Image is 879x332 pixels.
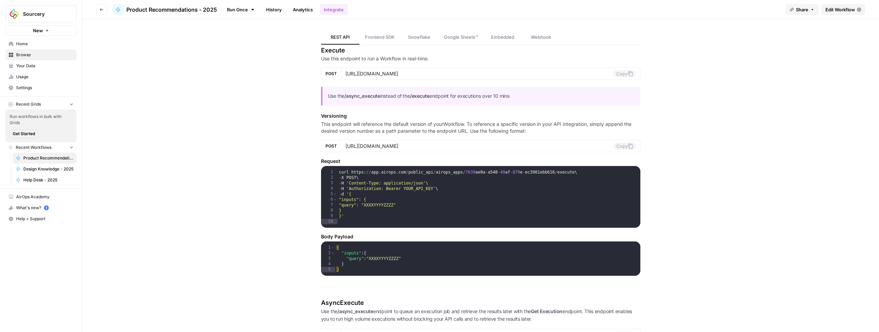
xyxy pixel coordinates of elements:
div: 2 [321,175,338,180]
img: Sourcery Logo [8,8,20,20]
span: POST [326,143,337,149]
div: 8 [321,208,338,213]
h5: Versioning [321,112,641,119]
a: Your Data [5,60,77,71]
div: 2 [321,250,335,256]
span: Usage [16,74,73,80]
span: Design Knowledge - 2025 [23,166,73,172]
span: Settings [16,85,73,91]
a: Browse [5,49,77,60]
span: Help Desk - 2025 [23,177,73,183]
a: Design Knowledge - 2025 [13,164,77,175]
span: Snowflake [408,34,430,40]
div: 10 [321,219,338,224]
div: What's new? [6,203,76,213]
div: 6 [321,197,338,202]
span: Product Recommendations - 2025 [126,5,217,14]
span: Browse [16,52,73,58]
span: Google Sheets™ [444,34,478,40]
button: What's new? 5 [5,202,77,213]
span: Frontend SDK [365,34,395,40]
a: Google Sheets™ [438,30,483,45]
div: 1 [321,169,338,175]
div: 5 [321,267,335,272]
p: Use the instead of the endpoint for executions over 10 mins [328,92,635,100]
span: Toggle code folding, rows 2 through 4 [331,250,335,256]
a: Webhook [522,30,560,45]
button: Copy [614,143,636,150]
span: POST [326,71,337,77]
a: Frontend SDK [359,30,400,45]
a: Analytics [289,4,317,15]
div: 1 [321,245,335,250]
span: Embedded [491,34,514,40]
span: Toggle code folding, rows 6 through 8 [333,197,337,202]
button: Recent Workflows [5,142,77,153]
span: REST API [331,34,350,40]
span: Edit Workflow [825,6,855,13]
span: Recent Grids [16,101,41,107]
p: Use the endpoint to queue an execution job and retrieve the results later with the endpoint. This... [321,308,641,323]
span: Run workflows in bulk with Grids [10,114,72,126]
span: Home [16,41,73,47]
div: 4 [321,186,338,191]
button: New [5,25,77,36]
button: Get Started [10,129,38,138]
h4: Execute [321,46,641,55]
span: Help + Support [16,216,73,222]
a: AirOps Academy [5,191,77,202]
span: Get Started [13,131,35,137]
h5: Body Payload [321,233,641,240]
span: Your Data [16,63,73,69]
button: Share [786,4,819,15]
span: Share [796,6,808,13]
div: 3 [321,256,335,261]
button: Recent Grids [5,99,77,109]
strong: /execute [410,93,430,99]
strong: Get Execution [531,308,562,314]
p: Use this endpoint to run a Workflow in real-time. [321,55,641,62]
div: 7 [321,202,338,208]
a: Usage [5,71,77,82]
span: Toggle code folding, rows 5 through 9 [333,191,337,197]
strong: /async_execute [338,308,373,314]
a: History [262,4,286,15]
a: Help Desk - 2025 [13,175,77,186]
a: Embedded [483,30,522,45]
a: Edit Workflow [821,4,865,15]
h4: Async Execute [321,298,641,308]
span: Recent Workflows [16,144,52,151]
a: Product Recommendations - 2025 [13,153,77,164]
span: Toggle code folding, rows 1 through 5 [331,245,335,250]
a: REST API [321,30,359,45]
button: Help + Support [5,213,77,224]
span: Product Recommendations - 2025 [23,155,73,161]
button: Copy [614,70,636,77]
a: Home [5,38,77,49]
a: Settings [5,82,77,93]
span: Webhook [531,34,551,40]
h5: Request [321,158,641,165]
div: 5 [321,191,338,197]
a: Product Recommendations - 2025 [113,4,217,15]
p: This endpoint will reference the default version of your Workflow . To reference a specific versi... [321,121,641,134]
div: 4 [321,261,335,267]
div: 3 [321,180,338,186]
span: AirOps Academy [16,194,73,200]
span: New [33,27,43,34]
text: 5 [45,206,47,210]
a: Integrate [320,4,348,15]
a: 5 [44,205,49,210]
span: Sourcery [23,11,65,17]
a: Snowflake [400,30,438,45]
strong: /async_execute [344,93,380,99]
button: Workspace: Sourcery [5,5,77,23]
a: Run Once [222,4,259,15]
div: 9 [321,213,338,219]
